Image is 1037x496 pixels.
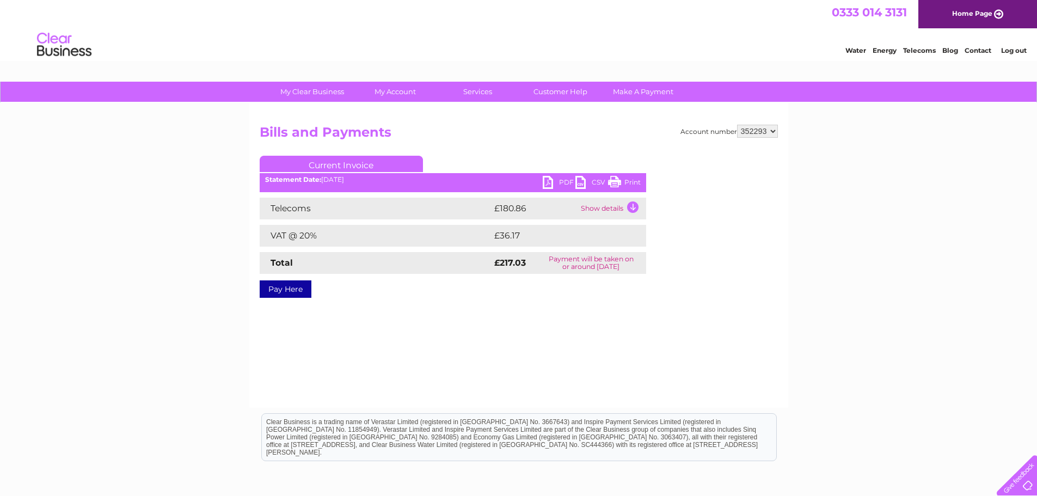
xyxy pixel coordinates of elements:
a: Services [433,82,523,102]
a: My Account [350,82,440,102]
a: My Clear Business [267,82,357,102]
td: Telecoms [260,198,492,219]
a: PDF [543,176,575,192]
td: Show details [578,198,646,219]
a: Print [608,176,641,192]
a: Make A Payment [598,82,688,102]
b: Statement Date: [265,175,321,183]
a: Energy [873,46,897,54]
h2: Bills and Payments [260,125,778,145]
strong: £217.03 [494,258,526,268]
div: [DATE] [260,176,646,183]
strong: Total [271,258,293,268]
td: Payment will be taken on or around [DATE] [536,252,646,274]
a: Customer Help [516,82,605,102]
a: Contact [965,46,991,54]
td: VAT @ 20% [260,225,492,247]
a: 0333 014 3131 [832,5,907,19]
td: £36.17 [492,225,623,247]
a: Current Invoice [260,156,423,172]
a: CSV [575,176,608,192]
img: logo.png [36,28,92,62]
a: Water [845,46,866,54]
a: Pay Here [260,280,311,298]
a: Log out [1001,46,1027,54]
div: Clear Business is a trading name of Verastar Limited (registered in [GEOGRAPHIC_DATA] No. 3667643... [262,6,776,53]
a: Blog [942,46,958,54]
a: Telecoms [903,46,936,54]
div: Account number [680,125,778,138]
td: £180.86 [492,198,578,219]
